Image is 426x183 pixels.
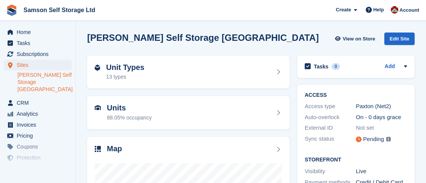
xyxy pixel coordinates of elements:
[107,114,152,122] div: 88.05% occupancy
[399,6,419,14] span: Account
[17,152,62,163] span: Protection
[305,92,407,98] h2: ACCESS
[4,49,72,59] a: menu
[17,109,62,119] span: Analytics
[17,141,62,152] span: Coupons
[4,38,72,48] a: menu
[107,104,152,112] h2: Units
[334,33,378,45] a: View on Store
[305,124,356,132] div: External ID
[20,4,98,16] a: Samson Self Storage Ltd
[384,33,415,45] div: Edit Site
[4,27,72,37] a: menu
[356,124,407,132] div: Not set
[17,98,62,108] span: CRM
[384,33,415,48] a: Edit Site
[17,27,62,37] span: Home
[305,113,356,122] div: Auto-overlock
[17,130,62,141] span: Pricing
[336,6,351,14] span: Create
[356,113,407,122] div: On - 0 days grace
[391,6,398,14] img: Ian
[17,38,62,48] span: Tasks
[305,102,356,111] div: Access type
[4,60,72,70] a: menu
[95,146,101,152] img: map-icn-33ee37083ee616e46c38cad1a60f524a97daa1e2b2c8c0bc3eb3415660979fc1.svg
[87,56,290,89] a: Unit Types 13 types
[17,49,62,59] span: Subscriptions
[343,35,375,43] span: View on Store
[106,73,144,81] div: 13 types
[95,105,101,110] img: unit-icn-7be61d7bf1b0ce9d3e12c5938cc71ed9869f7b940bace4675aadf7bd6d80202e.svg
[356,102,407,111] div: Paxton (Net2)
[363,135,384,144] div: Pending
[4,119,72,130] a: menu
[6,5,17,16] img: stora-icon-8386f47178a22dfd0bd8f6a31ec36ba5ce8667c1dd55bd0f319d3a0aa187defe.svg
[87,33,319,43] h2: [PERSON_NAME] Self Storage [GEOGRAPHIC_DATA]
[332,63,340,70] div: 0
[106,63,144,72] h2: Unit Types
[373,6,384,14] span: Help
[4,130,72,141] a: menu
[4,109,72,119] a: menu
[356,167,407,176] div: Live
[17,71,72,93] a: [PERSON_NAME] Self Storage [GEOGRAPHIC_DATA]
[314,63,329,70] h2: Tasks
[4,141,72,152] a: menu
[4,163,72,174] a: menu
[4,152,72,163] a: menu
[17,163,62,174] span: Settings
[385,62,395,71] a: Add
[305,167,356,176] div: Visibility
[305,157,407,163] h2: Storefront
[107,144,122,153] h2: Map
[305,135,356,144] div: Sync status
[17,60,62,70] span: Sites
[87,96,290,129] a: Units 88.05% occupancy
[95,65,100,71] img: unit-type-icn-2b2737a686de81e16bb02015468b77c625bbabd49415b5ef34ead5e3b44a266d.svg
[17,119,62,130] span: Invoices
[4,98,72,108] a: menu
[386,137,391,141] img: icon-info-grey-7440780725fd019a000dd9b08b2336e03edf1995a4989e88bcd33f0948082b44.svg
